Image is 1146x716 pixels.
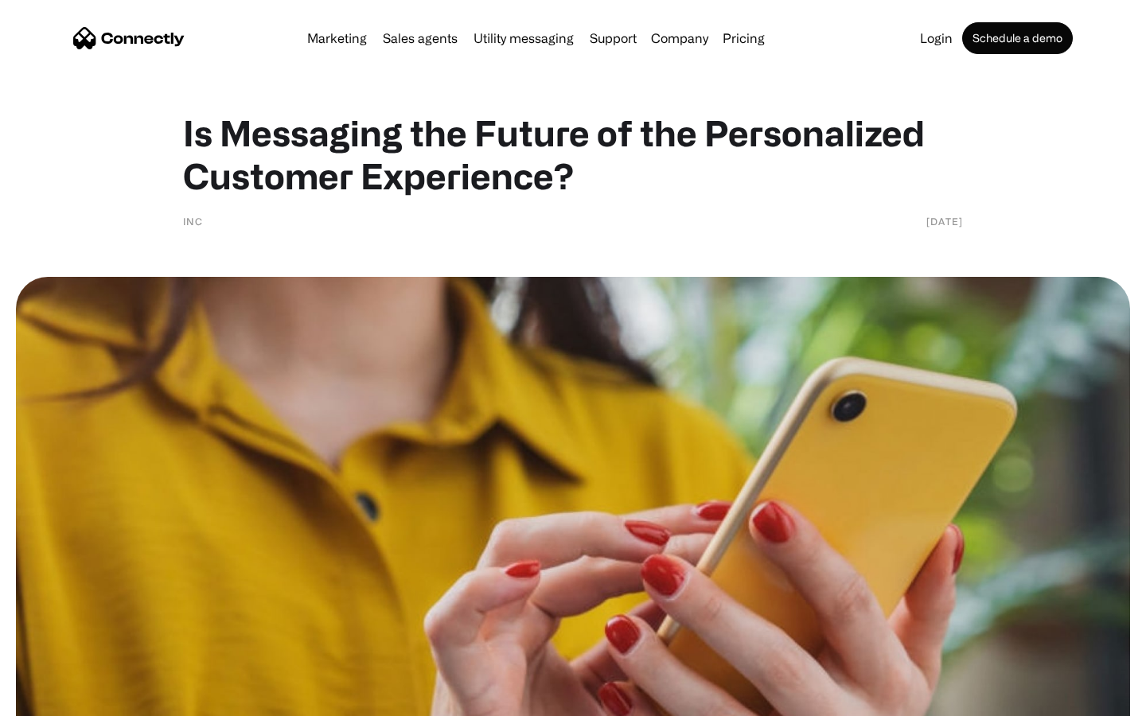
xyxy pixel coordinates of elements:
[183,213,203,229] div: Inc
[16,688,95,710] aside: Language selected: English
[914,32,959,45] a: Login
[962,22,1073,54] a: Schedule a demo
[467,32,580,45] a: Utility messaging
[376,32,464,45] a: Sales agents
[32,688,95,710] ul: Language list
[651,27,708,49] div: Company
[716,32,771,45] a: Pricing
[926,213,963,229] div: [DATE]
[183,111,963,197] h1: Is Messaging the Future of the Personalized Customer Experience?
[301,32,373,45] a: Marketing
[583,32,643,45] a: Support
